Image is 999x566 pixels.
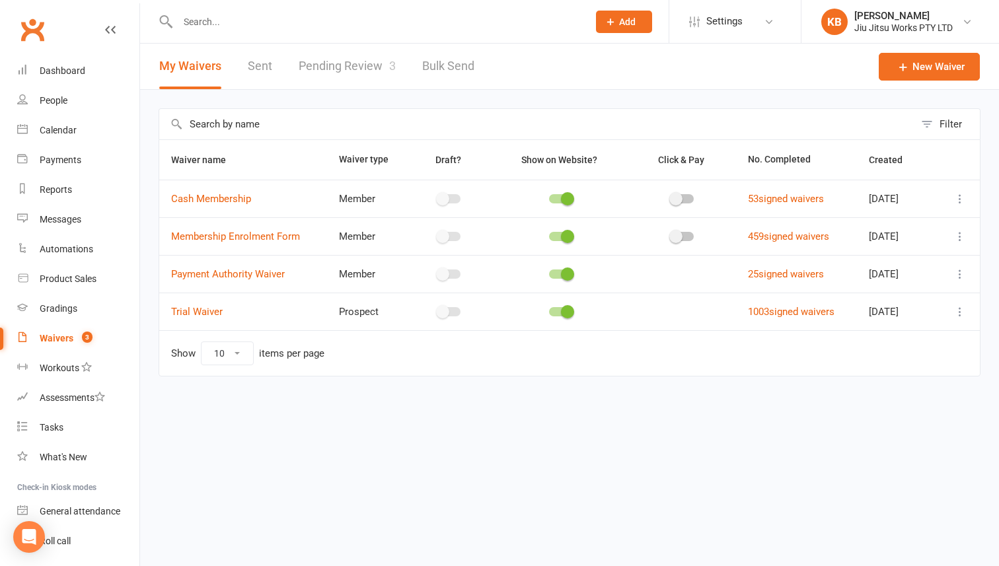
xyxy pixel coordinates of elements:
td: Member [327,180,408,217]
div: What's New [40,452,87,462]
a: Workouts [17,353,139,383]
td: Member [327,217,408,255]
a: Roll call [17,526,139,556]
div: Workouts [40,363,79,373]
div: Reports [40,184,72,195]
div: Messages [40,214,81,225]
td: [DATE] [857,180,936,217]
a: New Waiver [879,53,980,81]
div: Tasks [40,422,63,433]
td: Prospect [327,293,408,330]
span: Created [869,155,917,165]
span: Settings [706,7,743,36]
input: Search by name [159,109,914,139]
a: Waivers 3 [17,324,139,353]
div: Calendar [40,125,77,135]
a: 1003signed waivers [748,306,834,318]
a: Automations [17,234,139,264]
div: [PERSON_NAME] [854,10,953,22]
a: Payment Authority Waiver [171,268,285,280]
div: items per page [259,348,324,359]
a: Sent [248,44,272,89]
a: Product Sales [17,264,139,294]
span: 3 [82,332,92,343]
div: Show [171,341,324,365]
td: [DATE] [857,217,936,255]
div: Filter [940,116,962,132]
a: Gradings [17,294,139,324]
th: No. Completed [736,140,858,180]
button: Waiver name [171,152,240,168]
a: 53signed waivers [748,193,824,205]
span: 3 [389,59,396,73]
th: Waiver type [327,140,408,180]
div: Product Sales [40,273,96,284]
div: Dashboard [40,65,85,76]
a: Cash Membership [171,193,251,205]
button: Show on Website? [509,152,612,168]
a: General attendance kiosk mode [17,497,139,526]
div: Open Intercom Messenger [13,521,45,553]
a: Pending Review3 [299,44,396,89]
button: My Waivers [159,44,221,89]
td: [DATE] [857,293,936,330]
div: General attendance [40,506,120,516]
a: Clubworx [16,13,49,46]
span: Add [619,17,636,27]
a: Payments [17,145,139,175]
a: Messages [17,205,139,234]
div: Gradings [40,303,77,314]
a: Tasks [17,413,139,442]
div: Payments [40,155,81,165]
a: Bulk Send [422,44,474,89]
div: Assessments [40,392,105,403]
button: Created [869,152,917,168]
a: Calendar [17,116,139,145]
a: Membership Enrolment Form [171,230,300,242]
a: Trial Waiver [171,306,223,318]
span: Waiver name [171,155,240,165]
div: KB [821,9,848,35]
span: Show on Website? [521,155,597,165]
span: Draft? [435,155,461,165]
div: Jiu Jitsu Works PTY LTD [854,22,953,34]
button: Click & Pay [646,152,719,168]
div: Waivers [40,333,73,343]
td: Member [327,255,408,293]
a: People [17,86,139,116]
input: Search... [174,13,579,31]
a: What's New [17,442,139,472]
div: Roll call [40,536,71,546]
a: Reports [17,175,139,205]
a: Dashboard [17,56,139,86]
div: People [40,95,67,106]
button: Draft? [424,152,476,168]
td: [DATE] [857,255,936,293]
button: Filter [914,109,980,139]
a: 25signed waivers [748,268,824,280]
a: Assessments [17,383,139,413]
span: Click & Pay [658,155,704,165]
div: Automations [40,244,93,254]
a: 459signed waivers [748,230,829,242]
button: Add [596,11,652,33]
